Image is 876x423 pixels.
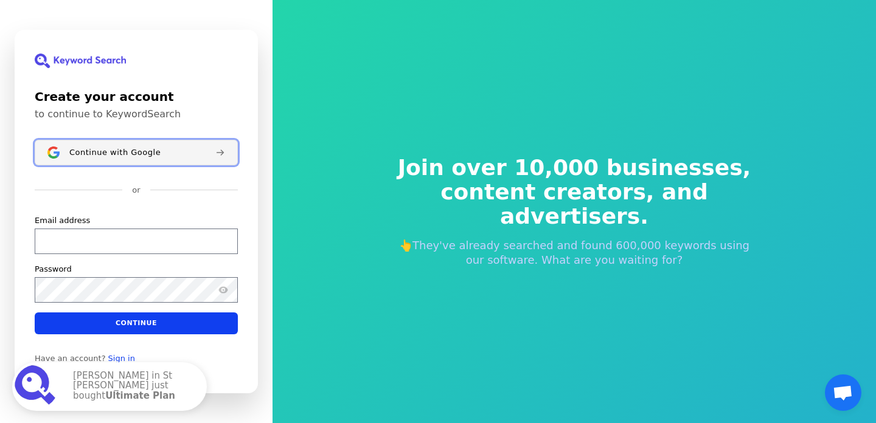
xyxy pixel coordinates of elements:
[105,390,175,401] strong: Ultimate Plan
[825,374,861,411] a: Open chat
[132,185,140,196] p: or
[73,371,195,403] p: [PERSON_NAME] in St [PERSON_NAME] just bought
[35,354,106,363] span: Have an account?
[35,88,238,106] h1: Create your account
[389,238,759,267] p: 👆They've already searched and found 600,000 keywords using our software. What are you waiting for?
[47,146,60,159] img: Sign in with Google
[35,264,72,275] label: Password
[389,180,759,229] span: content creators, and advertisers.
[35,108,238,120] p: to continue to KeywordSearch
[389,156,759,180] span: Join over 10,000 businesses,
[69,148,161,157] span: Continue with Google
[108,354,135,363] a: Sign in
[35,312,238,334] button: Continue
[35,140,238,165] button: Sign in with GoogleContinue with Google
[216,283,231,297] button: Show password
[15,365,58,408] img: Ultimate Plan
[35,53,126,68] img: KeywordSearch
[35,215,90,226] label: Email address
